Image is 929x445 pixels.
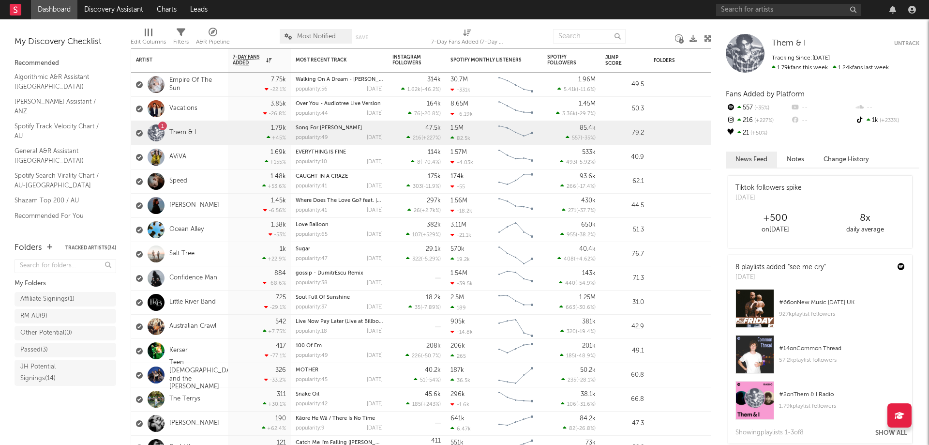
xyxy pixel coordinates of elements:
[270,149,286,155] div: 1.69k
[296,150,346,155] a: EVERYTHING IS FINE
[450,256,470,262] div: 19.2k
[276,343,286,349] div: 417
[731,224,820,236] div: on [DATE]
[296,343,322,349] a: 100 Of Em
[20,293,75,305] div: Affiliate Signings ( 1 )
[450,111,473,117] div: -6.19k
[494,73,538,97] svg: Chart title
[547,54,581,66] div: Spotify Followers
[265,159,286,165] div: +155 %
[494,266,538,291] svg: Chart title
[367,305,383,310] div: [DATE]
[407,207,441,214] div: ( )
[262,256,286,262] div: +22.9 %
[367,111,383,116] div: [DATE]
[450,101,468,107] div: 8.65M
[406,256,441,262] div: ( )
[296,111,328,116] div: popularity: 44
[562,111,576,117] span: 3.36k
[264,304,286,310] div: -29.1 %
[196,36,230,48] div: A&R Pipeline
[169,177,187,185] a: Speed
[413,136,421,141] span: 216
[450,77,468,83] div: 30.7M
[367,329,383,334] div: [DATE]
[577,160,594,165] span: -5.92 %
[428,173,441,180] div: 175k
[577,305,594,310] span: -30.6 %
[412,232,421,238] span: 107
[559,280,596,286] div: ( )
[422,87,439,92] span: -46.2 %
[15,170,106,190] a: Spotify Search Virality Chart / AU-[GEOGRAPHIC_DATA]
[169,201,219,210] a: [PERSON_NAME]
[605,103,644,115] div: 50.3
[726,91,805,98] span: Fans Added by Platform
[450,57,523,63] div: Spotify Monthly Listeners
[494,339,538,363] svg: Chart title
[580,173,596,180] div: 93.6k
[392,54,426,66] div: Instagram Followers
[779,297,905,308] div: # 66 on New Music [DATE] UK
[753,118,774,123] span: +227 %
[790,114,854,127] div: --
[276,294,286,301] div: 725
[772,39,806,47] span: Them & I
[296,101,383,107] div: Over You - Audiotree Live Version
[15,36,116,48] div: My Discovery Checklist
[450,159,473,166] div: -4.03k
[565,281,575,286] span: 440
[581,198,596,204] div: 430k
[296,198,383,203] div: Where Does The Love Go? feat. Caztro
[407,87,420,92] span: 1.62k
[450,222,466,228] div: 3.11M
[15,195,106,206] a: Shazam Top 200 / AU
[450,125,464,131] div: 1.5M
[779,308,905,320] div: 927k playlist followers
[726,127,790,139] div: 21
[427,101,441,107] div: 164k
[450,294,464,301] div: 2.5M
[568,208,576,214] span: 271
[280,246,286,252] div: 1k
[296,368,318,373] a: MOTHER
[556,110,596,117] div: ( )
[735,183,802,193] div: Tiktok followers spike
[494,97,538,121] svg: Chart title
[494,194,538,218] svg: Chart title
[426,246,441,252] div: 29.1k
[296,150,383,155] div: EVERYTHING IS FINE
[169,298,216,307] a: Little River Band
[296,232,328,237] div: popularity: 65
[296,125,362,131] a: Song For [PERSON_NAME]
[131,24,166,52] div: Edit Columns
[855,114,919,127] div: 1k
[417,160,420,165] span: 8
[367,87,383,92] div: [DATE]
[582,149,596,155] div: 533k
[894,39,919,48] button: Untrack
[296,135,328,140] div: popularity: 49
[421,208,439,214] span: +2.7k %
[605,273,644,284] div: 71.3
[15,242,42,254] div: Folders
[728,289,912,335] a: #66onNew Music [DATE] UK927kplaylist followers
[788,264,826,271] a: "see me cry"
[728,335,912,381] a: #14onCommon Thread57.2kplaylist followers
[605,55,629,66] div: Jump Score
[413,184,422,189] span: 303
[749,131,767,136] span: +50 %
[15,259,116,273] input: Search for folders...
[562,207,596,214] div: ( )
[577,111,594,117] span: -29.7 %
[296,271,383,276] div: gossip - DumitrEscu Remix
[15,292,116,307] a: Affiliate Signings(1)
[15,121,106,141] a: Spotify Track Velocity Chart / AU
[605,321,644,333] div: 42.9
[274,270,286,276] div: 884
[564,87,577,92] span: 5.41k
[263,207,286,214] div: -6.56 %
[772,39,806,48] a: Them & I
[401,86,441,92] div: ( )
[263,280,286,286] div: -68.6 %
